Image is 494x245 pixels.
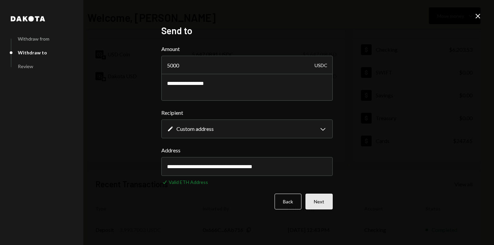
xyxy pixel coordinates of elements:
label: Address [161,146,333,154]
label: Recipient [161,109,333,117]
div: Withdraw from [18,36,49,42]
div: Valid ETH Address [169,179,208,186]
button: Next [305,194,333,209]
button: Back [275,194,301,209]
h2: Send to [161,24,333,37]
label: Amount [161,45,333,53]
div: USDC [315,56,327,75]
div: Withdraw to [18,50,47,55]
input: Enter amount [161,56,333,75]
div: Review [18,63,33,69]
button: Recipient [161,119,333,138]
